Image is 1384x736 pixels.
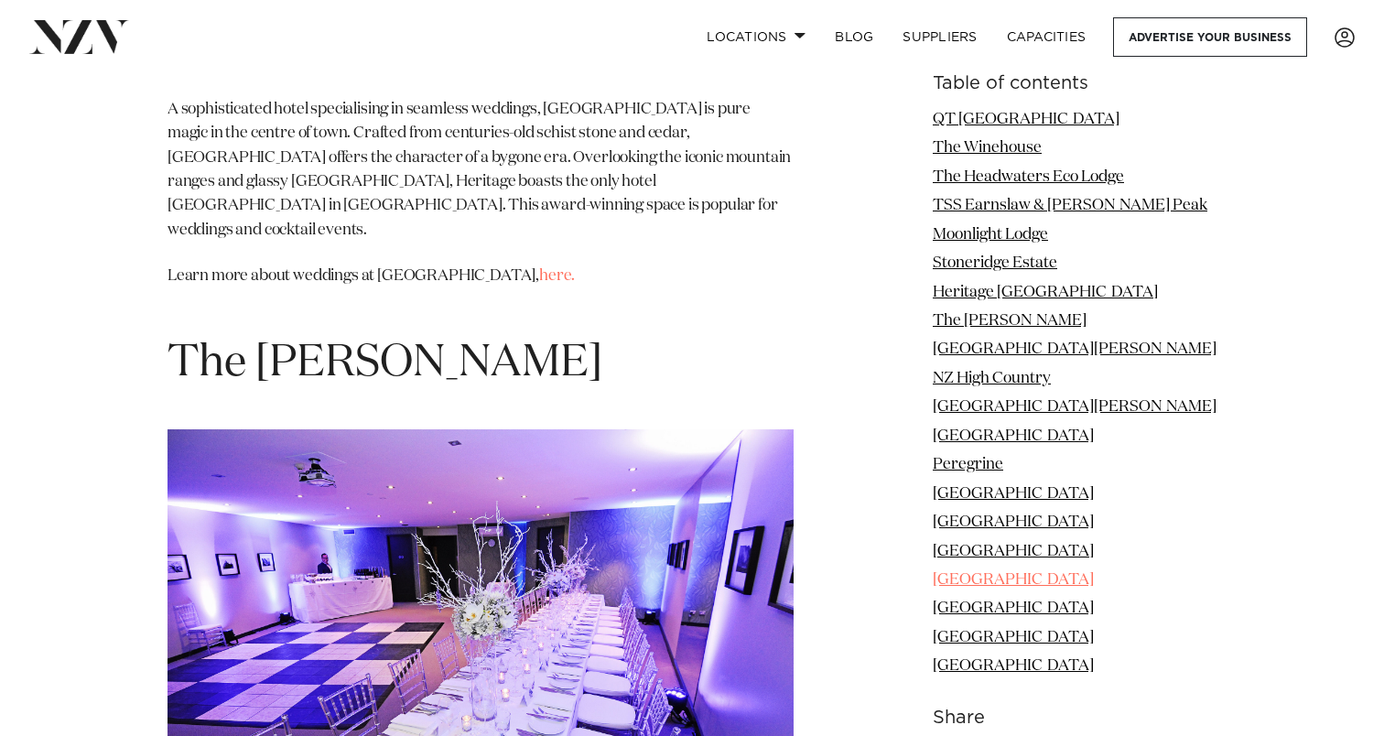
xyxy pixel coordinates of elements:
a: [GEOGRAPHIC_DATA][PERSON_NAME] [933,399,1216,415]
a: here. [539,268,575,284]
a: Heritage [GEOGRAPHIC_DATA] [933,285,1158,300]
p: A sophisticated hotel specialising in seamless weddings, [GEOGRAPHIC_DATA] is pure magic in the c... [168,98,794,243]
a: Moonlight Lodge [933,227,1048,243]
a: [GEOGRAPHIC_DATA] [933,428,1094,444]
a: NZ High Country [933,371,1051,386]
a: The [PERSON_NAME] [933,313,1087,329]
a: [GEOGRAPHIC_DATA] [933,572,1094,588]
h6: Table of contents [933,74,1216,93]
a: QT [GEOGRAPHIC_DATA] [933,112,1119,127]
a: Locations [692,17,820,57]
a: Advertise your business [1113,17,1307,57]
a: The Headwaters Eco Lodge [933,169,1124,185]
a: [GEOGRAPHIC_DATA] [933,630,1094,645]
a: [GEOGRAPHIC_DATA] [933,486,1094,502]
img: nzv-logo.png [29,20,129,53]
a: [GEOGRAPHIC_DATA] [933,658,1094,674]
a: The Winehouse [933,140,1042,156]
a: Stoneridge Estate [933,255,1057,271]
a: Peregrine [933,457,1003,472]
a: Capacities [992,17,1101,57]
a: [GEOGRAPHIC_DATA] [933,601,1094,616]
a: BLOG [820,17,888,57]
p: Learn more about weddings at [GEOGRAPHIC_DATA], [168,265,794,313]
a: [GEOGRAPHIC_DATA] [933,544,1094,559]
h6: Share [933,709,1216,728]
a: [GEOGRAPHIC_DATA] [933,514,1094,530]
a: TSS Earnslaw & [PERSON_NAME] Peak [933,198,1207,213]
span: The [PERSON_NAME] [168,341,602,385]
a: [GEOGRAPHIC_DATA][PERSON_NAME] [933,342,1216,358]
a: SUPPLIERS [888,17,991,57]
